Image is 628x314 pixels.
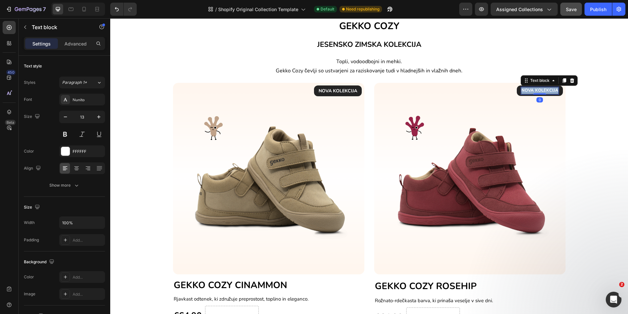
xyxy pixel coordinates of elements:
[110,3,137,16] div: Undo/Redo
[208,69,247,76] p: NOVA KOLEKCIJA
[24,148,34,154] div: Color
[24,179,105,191] button: Show more
[410,68,449,76] div: Rich Text Editor. Editing area: main
[49,182,80,189] div: Show more
[426,79,433,84] div: 0
[24,112,41,121] div: Size
[63,277,199,284] span: Rjavkast odtenek, ki združuje preprostost, toplino in eleganco.
[24,97,32,102] div: Font
[64,40,87,47] p: Advanced
[24,291,35,297] div: Image
[63,65,254,256] img: gempages_547553721173672907-99f2d7b7-fecd-4c8c-b35e-5bfce0320de7.png
[166,49,352,56] span: Gekko Cozy čevlji so ustvarjeni za raziskovanje tudi v hladnejših in vlažnih dneh.
[43,5,46,13] p: 7
[3,3,49,16] button: 7
[226,40,292,47] span: Topli, vodoodbojni in mehki.
[24,80,35,85] div: Styles
[606,292,621,307] iframe: Intercom live chat
[419,59,441,65] div: Text block
[24,63,42,69] div: Text style
[108,295,143,300] div: Drop element here
[24,258,56,267] div: Background
[207,21,311,31] span: JESENSKO ZIMSKA KOLEKCIJA
[60,217,105,229] input: Auto
[590,6,606,13] div: Publish
[24,237,39,243] div: Padding
[6,70,16,75] div: 450
[346,6,379,12] span: Need republishing
[32,23,87,31] p: Text block
[24,220,35,226] div: Width
[24,203,41,212] div: Size
[73,149,103,155] div: FFFFFF
[265,262,366,274] span: GEKKO COZY ROSEHIP
[584,3,612,16] button: Publish
[24,164,42,173] div: Align
[215,6,217,13] span: /
[218,6,298,13] span: Shopify Original Collection Template
[264,65,455,256] img: gempages_547553721173672907-6aec7379-2383-4376-98b6-c16abe2579d9.png
[73,237,103,243] div: Add...
[32,40,51,47] p: Settings
[496,6,543,13] span: Assigned Collections
[63,290,92,304] div: €64,90
[73,274,103,280] div: Add...
[73,291,103,297] div: Add...
[491,3,558,16] button: Assigned Collections
[62,80,87,85] span: Paragraph 1*
[264,292,293,306] div: €64,90
[566,7,577,12] span: Save
[110,18,628,314] iframe: Design area
[5,120,16,125] div: Beta
[619,282,624,287] span: 2
[73,97,103,103] div: Nunito
[59,77,105,88] button: Paragraph 1*
[63,260,177,273] a: GEKKO COZY CINAMMON
[321,6,334,12] span: Default
[265,279,383,286] span: Rožnato-rdečkasta barva, ki prinaša veselje v sive dni.
[24,274,34,280] div: Color
[265,260,366,275] a: GEKKO COZY ROSEHIP
[560,3,582,16] button: Save
[411,69,448,76] p: NOVA KOLEKCIJA
[208,68,248,77] div: Rich Text Editor. Editing area: main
